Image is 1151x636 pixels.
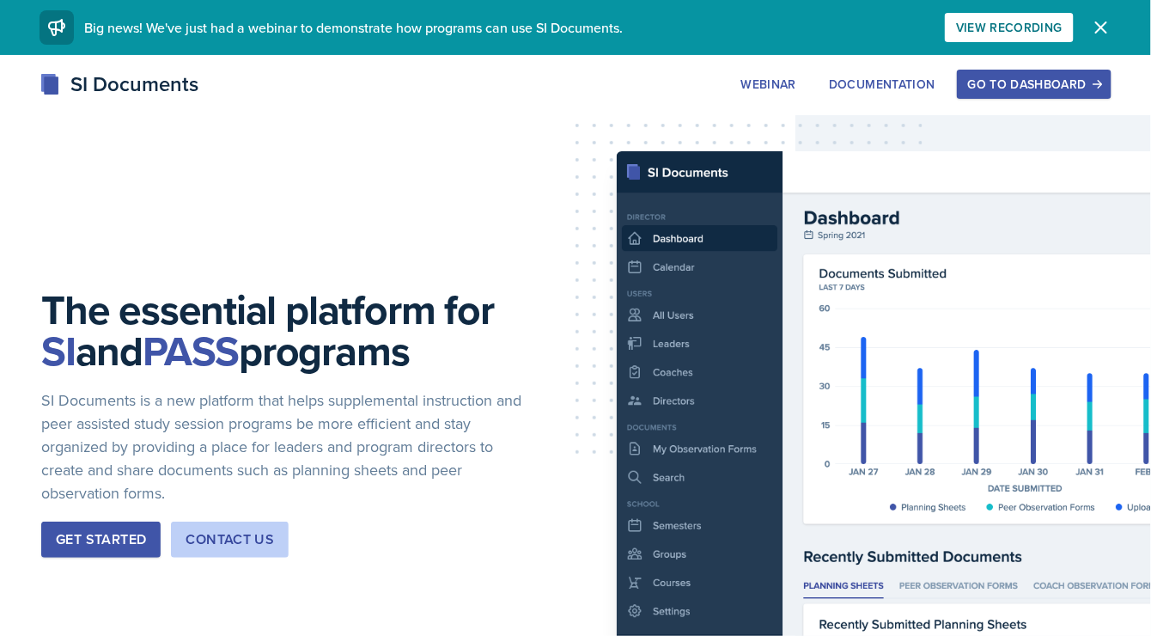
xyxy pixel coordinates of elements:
button: Go to Dashboard [957,70,1111,99]
div: Webinar [741,77,796,91]
button: Documentation [818,70,947,99]
button: Webinar [730,70,807,99]
div: Contact Us [186,529,274,550]
button: View Recording [945,13,1074,42]
div: Get Started [56,529,146,550]
div: Go to Dashboard [968,77,1100,91]
span: Big news! We've just had a webinar to demonstrate how programs can use SI Documents. [84,18,623,37]
div: Documentation [829,77,935,91]
div: SI Documents [40,69,198,100]
button: Get Started [41,522,161,558]
div: View Recording [956,21,1063,34]
button: Contact Us [171,522,289,558]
